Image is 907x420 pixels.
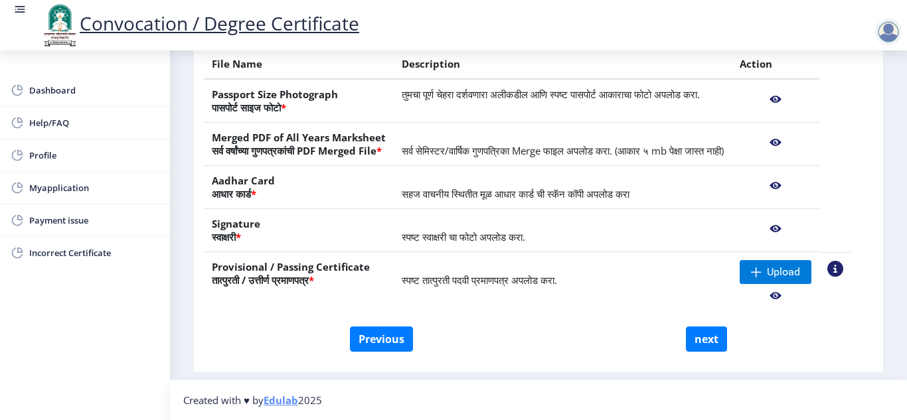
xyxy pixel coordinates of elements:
nb-action: View File [740,284,811,308]
th: Merged PDF of All Years Marksheet सर्व वर्षांच्या गुणपत्रकांची PDF Merged File [204,123,394,166]
th: File Name [204,49,394,80]
img: logo [40,3,80,48]
button: next [686,326,727,352]
span: Upload [767,265,800,279]
span: Incorrect Certificate [29,245,159,261]
span: सहज वाचनीय स्थितीत मूळ आधार कार्ड ची स्कॅन कॉपी अपलोड करा [402,187,629,200]
a: Convocation / Degree Certificate [40,11,359,36]
th: Aadhar Card आधार कार्ड [204,166,394,209]
span: सर्व सेमिस्टर/वार्षिक गुणपत्रिका Merge फाइल अपलोड करा. (आकार ५ mb पेक्षा जास्त नाही) [402,144,724,157]
span: स्पष्ट तात्पुरती पदवी प्रमाणपत्र अपलोड करा. [402,273,557,287]
span: Payment issue [29,212,159,228]
span: Created with ♥ by 2025 [183,393,322,407]
span: Profile [29,147,159,163]
nb-action: View File [740,217,811,241]
th: Description [394,49,732,80]
span: स्पष्ट स्वाक्षरी चा फोटो अपलोड करा. [402,230,525,244]
nb-action: View Sample PDC [827,261,843,277]
nb-action: View File [740,174,811,198]
span: Myapplication [29,180,159,196]
span: Help/FAQ [29,115,159,131]
th: Action [732,49,819,80]
span: Dashboard [29,82,159,98]
button: Previous [350,326,413,352]
a: Edulab [264,393,298,407]
th: Passport Size Photograph पासपोर्ट साइज फोटो [204,79,394,123]
th: Signature स्वाक्षरी [204,209,394,252]
nb-action: View File [740,88,811,111]
th: Provisional / Passing Certificate तात्पुरती / उत्तीर्ण प्रमाणपत्र [204,252,394,316]
nb-action: View File [740,131,811,155]
td: तुमचा पूर्ण चेहरा दर्शवणारा अलीकडील आणि स्पष्ट पासपोर्ट आकाराचा फोटो अपलोड करा. [394,79,732,123]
